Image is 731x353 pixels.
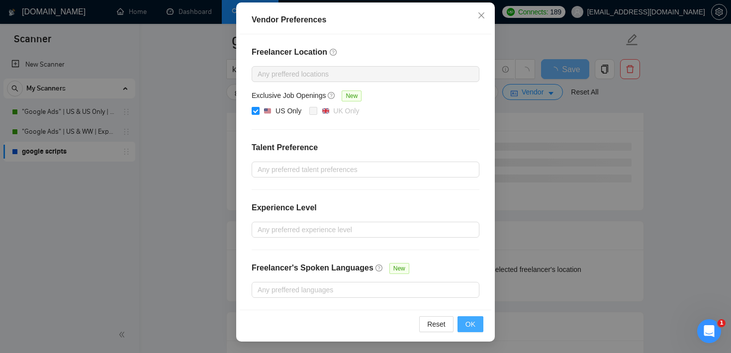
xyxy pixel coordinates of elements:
h4: Talent Preference [252,142,479,154]
span: question-circle [375,264,383,272]
div: UK Only [333,105,359,116]
button: Close [468,2,495,29]
button: OK [457,316,483,332]
span: question-circle [328,91,336,99]
h4: Freelancer Location [252,46,479,58]
h5: Exclusive Job Openings [252,90,326,101]
div: Vendor Preferences [252,14,479,26]
iframe: Intercom live chat [697,319,721,343]
h4: Freelancer's Spoken Languages [252,262,373,274]
span: question-circle [330,48,338,56]
button: Reset [419,316,454,332]
img: 🇬🇧 [322,107,329,114]
img: 🇺🇸 [264,107,271,114]
span: close [477,11,485,19]
span: Reset [427,319,446,330]
h4: Experience Level [252,202,317,214]
div: US Only [275,105,301,116]
span: New [389,263,409,274]
span: OK [465,319,475,330]
span: New [342,90,362,101]
span: 1 [718,319,726,327]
